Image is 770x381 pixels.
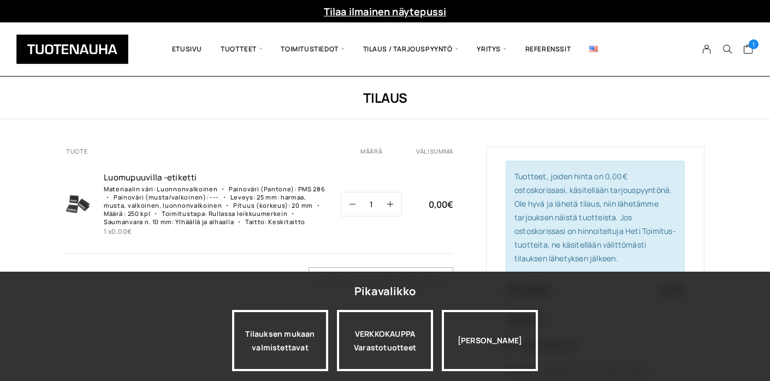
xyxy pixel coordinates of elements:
[66,192,90,216] img: Tilaus 1
[104,172,327,183] a: Luomupuuvilla -etiketti
[221,193,256,201] dt: Leveys:
[514,171,676,263] span: Tuotteet, joiden hinta on 0,00€ ostoskorissasi, käsitellään tarjouspyyntönä. Ole hyvä ja lähetä t...
[211,31,271,68] span: Tuotteet
[104,227,132,236] span: 1 x
[442,310,538,371] div: [PERSON_NAME]
[356,192,387,216] input: Määrä
[219,185,297,193] dt: Painoväri (Pantone):
[341,146,416,156] th: Määrä
[232,310,328,371] a: Tilauksen mukaan valmistettavat
[66,89,704,107] h1: Tilaus
[268,218,305,226] p: Keskitaitto
[354,282,416,301] div: Pikavalikko
[354,31,468,68] span: Tilaus / Tarjouspyyntö
[157,185,217,193] p: Luonnonvalkoinen
[447,198,453,210] span: €
[696,44,718,54] a: My Account
[210,193,219,201] p: ---
[324,5,447,18] a: Tilaa ilmainen näytepussi
[104,201,324,218] dt: Määrä :
[152,209,207,218] dt: Toimitustapa:
[516,31,581,68] a: Referenssit
[416,146,453,156] th: Välisumma
[717,44,738,54] button: Search
[104,193,306,209] p: 25 mm: harmaa, musta, valkoinen, luonnonvalkoinen
[271,31,353,68] span: Toimitustiedot
[66,146,341,156] th: Tuote
[749,39,759,49] span: 1
[111,227,132,236] bdi: 0,00
[589,46,598,52] img: English
[127,227,132,236] span: €
[743,44,754,57] a: Cart
[429,198,453,210] bdi: 0,00
[467,31,516,68] span: Yritys
[104,193,208,201] dt: Painoväri (musta/valkoinen):
[128,209,151,218] p: 250 kpl
[209,209,288,218] p: Rullassa leikkuumerkein
[104,209,299,226] dt: Saumanvara n. 10 mm:
[175,218,234,226] p: Ylhäällä ja alhaalla
[337,310,433,371] a: VERKKOKAUPPAVarastotuotteet
[163,31,211,68] a: Etusivu
[104,185,156,193] dt: Materiaalin väri:
[235,218,267,226] dt: Taitto:
[298,185,325,193] p: PMS 286
[223,201,291,209] dt: Pituus (korkeus):
[16,34,128,64] img: Tuotenauha Oy
[292,201,312,209] p: 20 mm
[309,267,453,289] input: Päivitä tilaus/tarjouspyyntö
[337,310,433,371] div: VERKKOKAUPPA Varastotuotteet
